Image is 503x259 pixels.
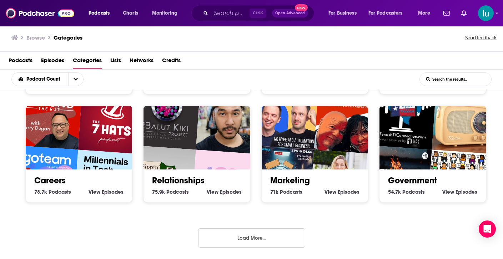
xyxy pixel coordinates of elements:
span: Podcasts [89,8,110,18]
a: View Careers Episodes [89,189,124,195]
a: Credits [162,55,181,69]
span: 54.7k [388,189,401,195]
span: View [207,189,218,195]
span: Episodes [456,189,477,195]
a: Careers [34,175,66,186]
span: View [89,189,100,195]
button: open menu [84,7,119,19]
button: Show profile menu [478,5,494,21]
img: Smart Man, Smarter Woman Podcast [314,86,382,154]
span: Episodes [220,189,242,195]
button: Send feedback [463,33,499,43]
img: Ngemeng-Ngemeng Baidewei [196,86,264,154]
span: More [418,8,430,18]
span: 71k [270,189,278,195]
button: open menu [12,77,68,82]
span: View [325,189,336,195]
span: Ctrl K [250,9,266,18]
span: Episodes [338,189,359,195]
span: Podcasts [49,189,71,195]
a: Podcasts [9,55,32,69]
span: Podcast Count [26,77,62,82]
button: open menu [147,7,187,19]
a: View Relationships Episodes [207,189,242,195]
a: Show notifications dropdown [441,7,453,19]
a: View Marketing Episodes [325,189,359,195]
button: Load More... [198,228,305,248]
img: Beyond the Rut: Create a Life Worth Living in Your Faith, Family, Career [14,82,82,150]
a: Lists [110,55,121,69]
a: Categories [54,34,82,41]
a: 71k Marketing Podcasts [270,189,302,195]
span: Podcasts [166,189,189,195]
span: Podcasts [280,189,302,195]
button: Open AdvancedNew [272,9,308,17]
span: Logged in as lusodano [478,5,494,21]
a: View Government Episodes [442,189,477,195]
span: View [442,189,454,195]
img: The Balut Kiki Project [132,82,200,150]
img: The 7 Hats [78,86,146,154]
input: Search podcasts, credits, & more... [211,7,250,19]
a: Episodes [41,55,64,69]
a: Categories [73,55,102,69]
img: Authority Hacker Podcast – AI & Automation for Small biz & Marketers [250,82,318,150]
button: open menu [323,7,366,19]
span: Episodes [102,189,124,195]
h2: Choose List sort [11,72,95,86]
img: Día Internacional da Radio [432,86,500,154]
span: Monitoring [152,8,177,18]
span: Open Advanced [275,11,305,15]
h3: Browse [26,34,45,41]
button: open menu [68,73,83,86]
a: Networks [130,55,154,69]
button: open menu [364,7,413,19]
a: Marketing [270,175,310,186]
button: open menu [413,7,439,19]
span: For Podcasters [368,8,403,18]
div: Open Intercom Messenger [479,220,496,238]
span: New [295,4,308,11]
span: Charts [123,8,138,18]
span: Podcasts [402,189,425,195]
div: Search podcasts, credits, & more... [198,5,321,21]
a: 75.9k Relationships Podcasts [152,189,189,195]
img: Gone to Texas [368,82,436,150]
span: For Business [328,8,357,18]
a: 54.7k Government Podcasts [388,189,425,195]
a: 78.7k Careers Podcasts [34,189,71,195]
span: 78.7k [34,189,47,195]
a: Government [388,175,437,186]
span: 75.9k [152,189,165,195]
a: Show notifications dropdown [458,7,469,19]
a: Charts [118,7,142,19]
img: User Profile [478,5,494,21]
img: Podchaser - Follow, Share and Rate Podcasts [6,6,74,20]
a: Relationships [152,175,205,186]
